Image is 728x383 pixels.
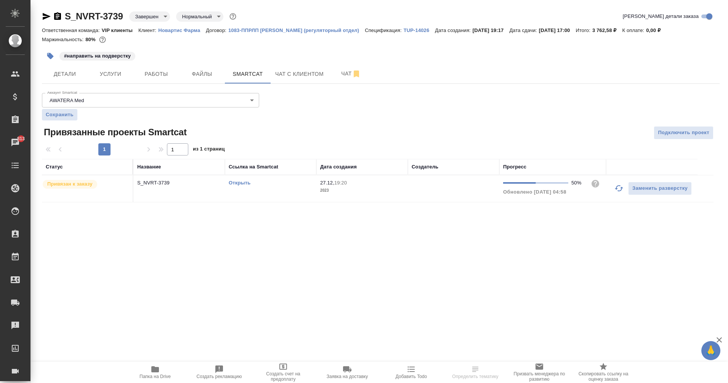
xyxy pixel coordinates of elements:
[628,182,692,195] button: Заменить разверстку
[646,27,666,33] p: 0,00 ₽
[138,27,158,33] p: Клиент:
[632,184,688,193] span: Заменить разверстку
[137,179,221,187] p: S_NVRT-3739
[102,27,138,33] p: VIP клиенты
[184,69,220,79] span: Файлы
[2,133,29,152] a: 813
[539,27,576,33] p: [DATE] 17:00
[92,69,129,79] span: Услуги
[571,179,585,187] div: 50%
[46,111,74,119] span: Сохранить
[47,97,87,104] button: AWATERA Med
[509,27,539,33] p: Дата сдачи:
[352,69,361,79] svg: Отписаться
[365,27,403,33] p: Спецификация:
[576,27,592,33] p: Итого:
[133,13,161,20] button: Завершен
[320,180,334,186] p: 27.12,
[206,27,228,33] p: Договор:
[53,12,62,21] button: Скопировать ссылку
[610,179,628,197] button: Обновить прогресс
[46,163,63,171] div: Статус
[65,11,123,21] a: S_NVRT-3739
[193,144,225,155] span: из 1 страниц
[47,180,93,188] p: Привязан к заказу
[129,11,170,22] div: Завершен
[320,187,404,194] p: 2023
[42,48,59,64] button: Добавить тэг
[85,37,97,42] p: 80%
[622,27,646,33] p: К оплате:
[229,69,266,79] span: Smartcat
[180,13,214,20] button: Нормальный
[64,52,131,60] p: #направить на подверстку
[435,27,472,33] p: Дата создания:
[412,163,438,171] div: Создатель
[229,180,250,186] a: Открыть
[623,13,699,20] span: [PERSON_NAME] детали заказа
[320,163,357,171] div: Дата создания
[137,163,161,171] div: Название
[704,343,717,359] span: 🙏
[334,180,347,186] p: 19:20
[658,128,709,137] span: Подключить проект
[228,27,365,33] a: 1083-ППРЛП [PERSON_NAME] (регуляторный отдел)
[42,27,102,33] p: Ответственная команда:
[42,109,77,120] button: Сохранить
[59,52,136,59] span: направить на подверстку
[503,163,526,171] div: Прогресс
[333,69,369,79] span: Чат
[503,189,566,195] span: Обновлено [DATE] 04:58
[176,11,223,22] div: Завершен
[592,27,622,33] p: 3 762,58 ₽
[98,35,107,45] button: 745.68 RUB;
[42,12,51,21] button: Скопировать ссылку для ЯМессенджера
[42,93,259,107] div: AWATERA Med
[228,11,238,21] button: Доп статусы указывают на важность/срочность заказа
[47,69,83,79] span: Детали
[275,69,324,79] span: Чат с клиентом
[42,37,85,42] p: Маржинальность:
[42,126,187,138] span: Привязанные проекты Smartcat
[473,27,510,33] p: [DATE] 19:17
[158,27,206,33] a: Новартис Фарма
[701,341,720,360] button: 🙏
[654,126,714,139] button: Подключить проект
[13,135,30,143] span: 813
[404,27,435,33] a: TUP-14026
[229,163,278,171] div: Ссылка на Smartcat
[138,69,175,79] span: Работы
